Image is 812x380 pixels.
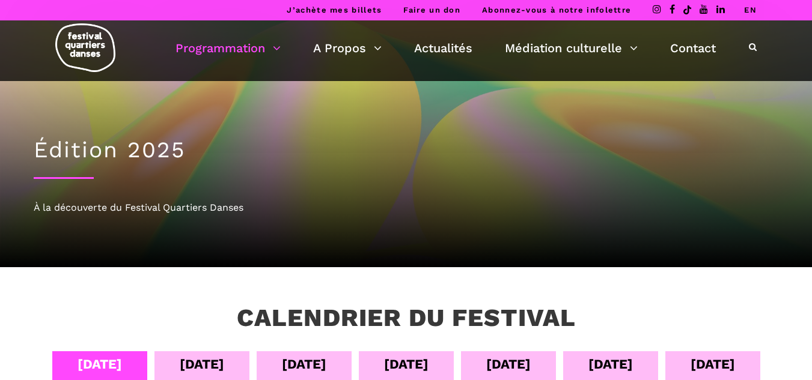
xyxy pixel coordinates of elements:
[282,354,326,375] div: [DATE]
[414,38,472,58] a: Actualités
[180,354,224,375] div: [DATE]
[505,38,638,58] a: Médiation culturelle
[78,354,122,375] div: [DATE]
[691,354,735,375] div: [DATE]
[670,38,716,58] a: Contact
[588,354,633,375] div: [DATE]
[176,38,281,58] a: Programmation
[34,137,779,163] h1: Édition 2025
[384,354,429,375] div: [DATE]
[55,23,115,72] img: logo-fqd-med
[482,5,631,14] a: Abonnez-vous à notre infolettre
[313,38,382,58] a: A Propos
[34,200,779,216] div: À la découverte du Festival Quartiers Danses
[287,5,382,14] a: J’achète mes billets
[403,5,460,14] a: Faire un don
[744,5,757,14] a: EN
[237,303,576,333] h3: Calendrier du festival
[486,354,531,375] div: [DATE]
